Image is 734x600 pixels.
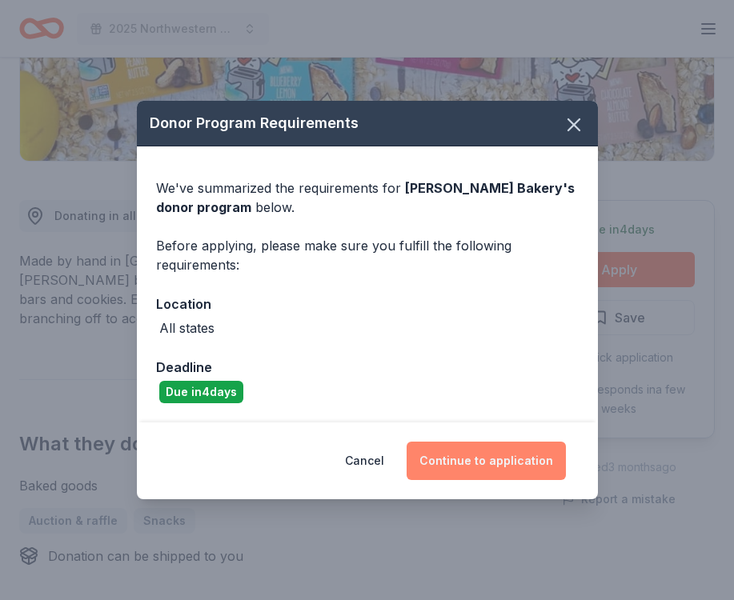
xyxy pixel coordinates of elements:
button: Cancel [345,442,384,480]
div: Donor Program Requirements [137,101,598,146]
button: Continue to application [407,442,566,480]
div: Location [156,294,579,314]
div: All states [159,318,215,338]
div: Deadline [156,357,579,378]
div: We've summarized the requirements for below. [156,178,579,217]
div: Before applying, please make sure you fulfill the following requirements: [156,236,579,274]
div: Due in 4 days [159,381,243,403]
